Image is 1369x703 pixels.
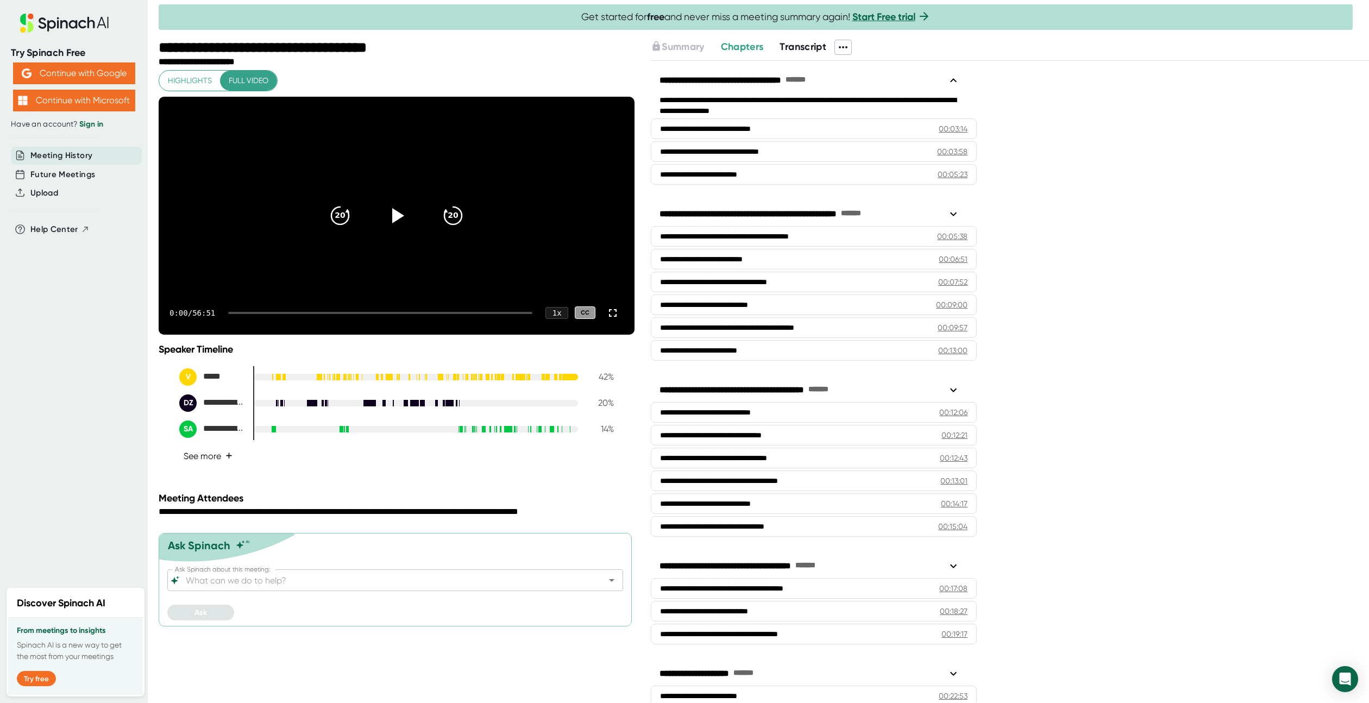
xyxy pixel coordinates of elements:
[938,169,968,180] div: 00:05:23
[939,407,968,418] div: 00:12:06
[940,453,968,463] div: 00:12:43
[30,223,78,236] span: Help Center
[587,424,614,434] div: 14 %
[17,639,134,662] p: Spinach AI is a new way to get the most from your meetings
[780,40,826,54] button: Transcript
[938,277,968,287] div: 00:07:52
[651,40,704,54] button: Summary
[721,40,764,54] button: Chapters
[184,573,588,588] input: What can we do to help?
[581,11,931,23] span: Get started for and never miss a meeting summary again!
[587,372,614,382] div: 42 %
[79,120,103,129] a: Sign in
[939,254,968,265] div: 00:06:51
[940,475,968,486] div: 00:13:01
[941,629,968,639] div: 00:19:17
[159,343,635,355] div: Speaker Timeline
[938,521,968,532] div: 00:15:04
[939,583,968,594] div: 00:17:08
[545,307,568,319] div: 1 x
[11,120,137,129] div: Have an account?
[169,309,215,317] div: 0:00 / 56:51
[941,498,968,509] div: 00:14:17
[780,41,826,53] span: Transcript
[11,47,137,59] div: Try Spinach Free
[22,68,32,78] img: Aehbyd4JwY73AAAAAElFTkSuQmCC
[13,62,135,84] button: Continue with Google
[937,146,968,157] div: 00:03:58
[179,368,197,386] div: V
[194,608,207,617] span: Ask
[168,539,230,552] div: Ask Spinach
[159,492,637,504] div: Meeting Attendees
[941,430,968,441] div: 00:12:21
[17,596,105,611] h2: Discover Spinach AI
[938,322,968,333] div: 00:09:57
[17,671,56,686] button: Try free
[939,691,968,701] div: 00:22:53
[662,41,704,53] span: Summary
[179,420,197,438] div: SA
[721,41,764,53] span: Chapters
[159,71,221,91] button: Highlights
[30,223,90,236] button: Help Center
[937,231,968,242] div: 00:05:38
[17,626,134,635] h3: From meetings to insights
[179,394,244,412] div: David Zilberman
[30,187,58,199] button: Upload
[575,306,595,319] div: CC
[604,573,619,588] button: Open
[30,149,92,162] button: Meeting History
[1332,666,1358,692] div: Open Intercom Messenger
[647,11,664,23] b: free
[168,74,212,87] span: Highlights
[13,90,135,111] button: Continue with Microsoft
[587,398,614,408] div: 20 %
[179,447,237,466] button: See more+
[167,605,234,620] button: Ask
[938,345,968,356] div: 00:13:00
[220,71,277,91] button: Full video
[939,123,968,134] div: 00:03:14
[651,40,720,55] div: Upgrade to access
[179,368,244,386] div: Vijay
[225,451,233,460] span: +
[936,299,968,310] div: 00:09:00
[179,394,197,412] div: DZ
[179,420,244,438] div: Sidney Amsalem
[940,606,968,617] div: 00:18:27
[852,11,915,23] a: Start Free trial
[30,168,95,181] button: Future Meetings
[229,74,268,87] span: Full video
